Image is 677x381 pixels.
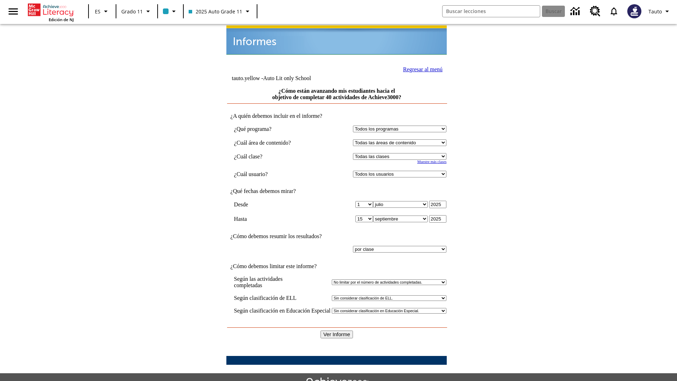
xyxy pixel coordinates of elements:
a: ¿Cómo están avanzando mis estudiantes hacia el objetivo de completar 40 actividades de Achieve3000? [272,88,401,100]
span: 2025 Auto Grade 11 [189,8,242,15]
button: Lenguaje: ES, Selecciona un idioma [91,5,114,18]
input: Buscar campo [443,6,540,17]
button: Escoja un nuevo avatar [623,2,646,20]
td: Desde [234,201,313,208]
button: Abrir el menú lateral [3,1,24,22]
td: ¿Qué programa? [234,126,313,132]
td: ¿Cómo debemos limitar este informe? [227,263,447,270]
span: Edición de NJ [49,17,74,22]
td: Hasta [234,215,313,223]
a: Muestre más clases [417,160,446,164]
nobr: Auto Lit only School [263,75,311,81]
span: ES [95,8,100,15]
span: Grado 11 [121,8,143,15]
td: ¿A quién debemos incluir en el informe? [227,113,447,119]
td: Según clasificación en Educación Especial [234,308,331,314]
a: Centro de recursos, Se abrirá en una pestaña nueva. [586,2,605,21]
input: Ver Informe [321,331,353,338]
div: Portada [28,2,74,22]
td: ¿Qué fechas debemos mirar? [227,188,447,194]
nobr: ¿Cuál área de contenido? [234,140,291,146]
td: ¿Cómo debemos resumir los resultados? [227,233,447,240]
a: Notificaciones [605,2,623,20]
td: Según las actividades completadas [234,276,331,289]
img: header [226,25,447,55]
span: Tauto [648,8,662,15]
button: Perfil/Configuración [646,5,674,18]
img: Avatar [627,4,641,18]
td: ¿Cuál clase? [234,153,313,160]
td: Según clasificación de ELL [234,295,331,301]
td: ¿Cuál usuario? [234,171,313,177]
button: Grado: Grado 11, Elige un grado [118,5,155,18]
td: tauto.yellow - [232,75,361,81]
a: Centro de información [566,2,586,21]
a: Regresar al menú [403,66,443,72]
button: Clase: 2025 Auto Grade 11, Selecciona una clase [186,5,255,18]
button: El color de la clase es azul claro. Cambiar el color de la clase. [160,5,181,18]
